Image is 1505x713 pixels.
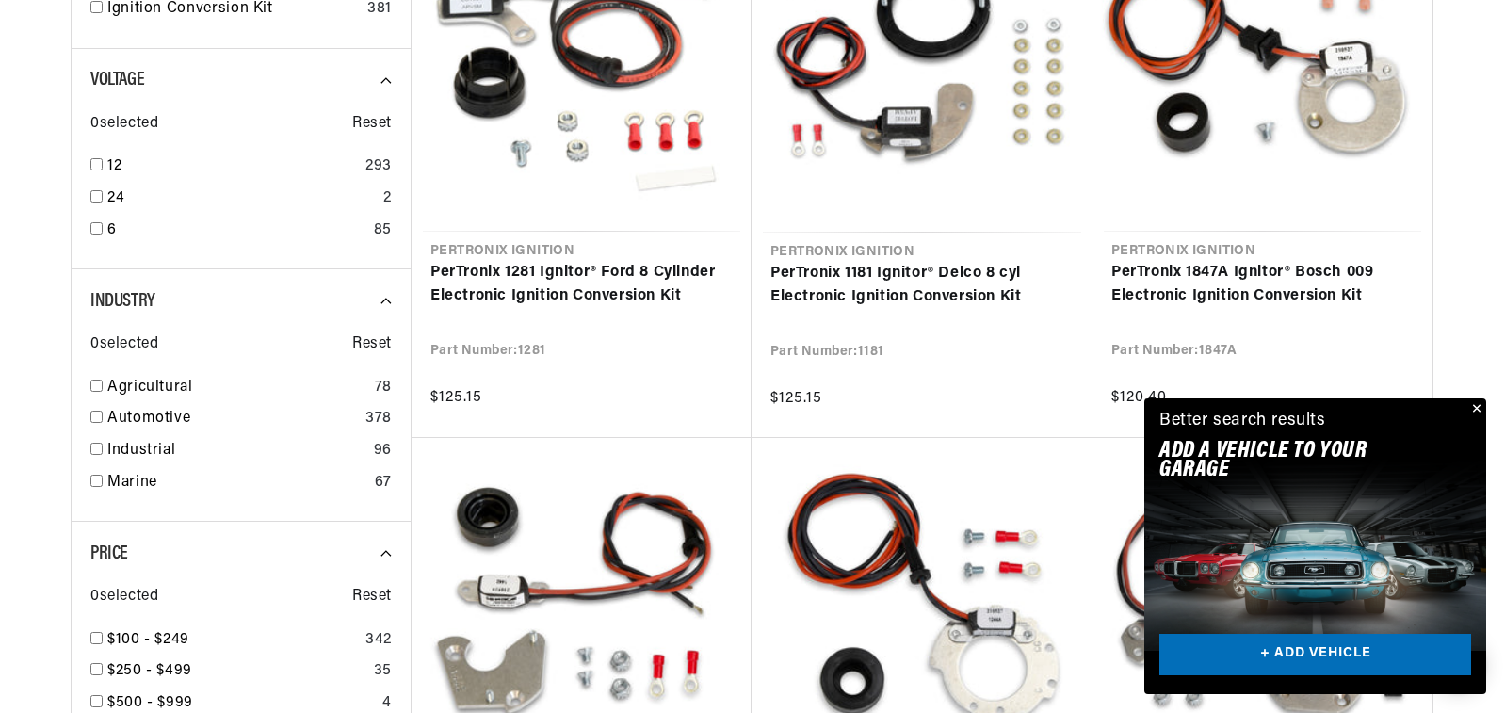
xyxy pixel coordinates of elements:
a: Agricultural [107,376,367,400]
div: 2 [383,186,392,211]
div: 85 [374,219,392,243]
a: 24 [107,186,376,211]
a: PerTronix 1281 Ignitor® Ford 8 Cylinder Electronic Ignition Conversion Kit [430,261,733,309]
a: Marine [107,471,367,495]
div: 67 [375,471,392,495]
span: Industry [90,292,155,311]
a: 6 [107,219,366,243]
div: 378 [365,407,392,431]
div: 78 [375,376,392,400]
div: 342 [365,628,392,653]
span: $500 - $999 [107,695,193,710]
a: PerTronix 1181 Ignitor® Delco 8 cyl Electronic Ignition Conversion Kit [770,262,1074,310]
button: Close [1464,398,1486,421]
span: Price [90,544,128,563]
span: 0 selected [90,332,158,357]
a: + ADD VEHICLE [1159,634,1471,676]
span: $100 - $249 [107,632,189,647]
a: 12 [107,154,358,179]
div: 96 [374,439,392,463]
div: Better search results [1159,408,1326,435]
div: 35 [374,659,392,684]
span: 0 selected [90,585,158,609]
div: 293 [365,154,392,179]
a: PerTronix 1847A Ignitor® Bosch 009 Electronic Ignition Conversion Kit [1111,261,1414,309]
a: Automotive [107,407,358,431]
span: 0 selected [90,112,158,137]
span: $250 - $499 [107,663,192,678]
h2: Add A VEHICLE to your garage [1159,442,1424,480]
span: Reset [352,585,392,609]
a: Industrial [107,439,366,463]
span: Reset [352,112,392,137]
span: Voltage [90,71,144,89]
span: Reset [352,332,392,357]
